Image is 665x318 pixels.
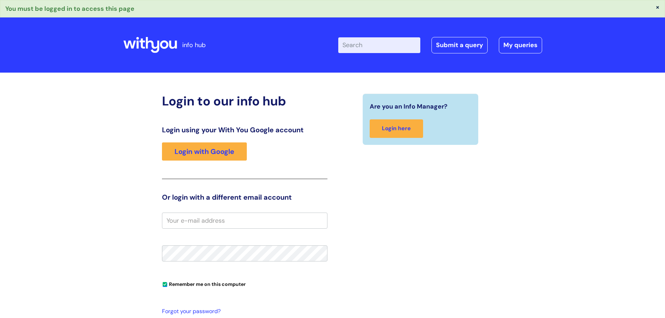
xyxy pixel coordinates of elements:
[162,142,247,161] a: Login with Google
[162,94,327,109] h2: Login to our info hub
[162,306,324,317] a: Forgot your password?
[431,37,488,53] a: Submit a query
[370,101,448,112] span: Are you an Info Manager?
[162,213,327,229] input: Your e-mail address
[338,37,420,53] input: Search
[370,119,423,138] a: Login here
[656,4,660,10] button: ×
[163,282,167,287] input: Remember me on this computer
[499,37,542,53] a: My queries
[162,278,327,289] div: You can uncheck this option if you're logging in from a shared device
[162,193,327,201] h3: Or login with a different email account
[162,126,327,134] h3: Login using your With You Google account
[182,39,206,51] p: info hub
[162,280,246,287] label: Remember me on this computer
